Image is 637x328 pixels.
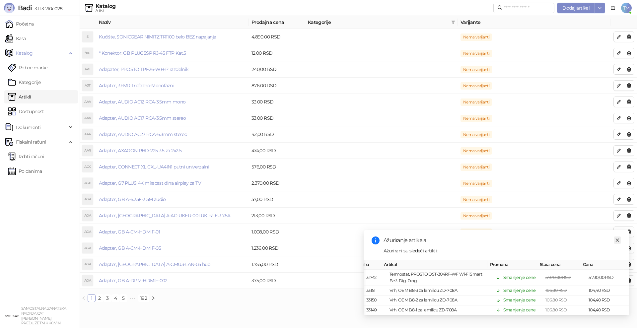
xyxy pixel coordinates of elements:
[545,307,567,312] span: 106,80 RSD
[308,19,449,26] span: Kategorije
[82,162,93,172] div: ACX
[249,191,305,208] td: 57,00 RSD
[99,115,186,121] a: Adapter, AUDIO AC17 RCA-3.5mm stereo
[364,286,387,296] td: 33151
[8,76,41,89] a: Kategorije
[96,256,249,273] td: Adapter, GB A-CMU3-LAN-05 hub
[4,3,15,13] img: Logo
[99,34,216,40] a: Kućište, SONICGEAR NIMITZ TR1100 belo BEZ napajanja
[562,5,590,11] span: Dodaj artikal
[119,294,127,302] li: 5
[99,213,230,219] a: Adapter, [GEOGRAPHIC_DATA] A-AC-UKEU-001 UK na EU 7.5A
[460,212,492,220] span: Nema varijanti
[8,61,47,74] a: Robne marke
[80,294,88,302] button: left
[96,273,249,289] td: Adapter, GB A-DPM-HDMIF-002
[580,260,623,270] th: Cena
[96,126,249,143] td: Adapter, AUDIO AC27 RCA-6.3mm stereo
[82,296,86,300] span: left
[96,110,249,126] td: Adapter, AUDIO AC17 RCA-3.5mm stereo
[96,294,104,302] li: 2
[384,247,621,254] div: Ažurirani su sledeći artikli:
[460,229,492,236] span: Nema varijanti
[138,295,149,302] a: 192
[88,295,95,302] a: 1
[249,110,305,126] td: 33,00 RSD
[503,275,536,281] div: Smanjenje cene
[99,66,188,72] a: Adapater, PROSTO TPF26-WH-P razdelnik
[104,294,111,302] li: 3
[384,236,621,244] div: Ažuriranje artikala
[249,61,305,78] td: 240,00 RSD
[8,164,42,178] a: Po danima
[99,164,209,170] a: Adapter, CONNECT XL CXL-UA4IN1 putni univerzalni
[99,50,186,56] a: * Konektor; GB PLUG5SP RJ-45 FTP Kat.5
[249,224,305,240] td: 1.008,00 RSD
[16,135,46,149] span: Fiskalni računi
[537,260,580,270] th: Stara cena
[80,294,88,302] li: Prethodna strana
[387,305,493,315] td: Vrh, OEM B8-1 za lemilicu ZD-708A
[460,33,492,41] span: Nema varijanti
[460,82,492,90] span: Nema varijanti
[545,288,567,293] span: 106,80 RSD
[99,245,161,251] a: Adapter, GB A-CM-HDMIF-05
[96,78,249,94] td: Adapter, 3FMR Trofazno-Monofazni
[5,32,26,45] a: Kasa
[112,295,119,302] a: 4
[586,305,629,315] td: 104,40 RSD
[96,224,249,240] td: Adapter, GB A-CM-HDMIF-01
[85,4,93,12] img: Artikli
[451,20,455,24] span: filter
[387,286,493,296] td: Vrh, OEM B8-3 za lemilicu ZD-708A
[249,143,305,159] td: 474,00 RSD
[96,4,116,9] div: Katalog
[387,270,493,286] td: Termostat, PROSTO DST-304RF-WF Wi-Fi Smart Bež. Dig. Prog.
[149,294,157,302] button: right
[460,66,492,73] span: Nema varijanti
[460,50,492,57] span: Nema varijanti
[460,164,492,171] span: Nema varijanti
[460,131,492,138] span: Nema varijanti
[358,260,381,270] th: Šifra
[99,196,166,202] a: Adapter, GB A-6.35F-3.5M audio
[82,97,93,107] div: AAA
[249,126,305,143] td: 42,00 RSD
[127,294,138,302] li: Sledećih 5 Strana
[99,148,181,154] a: Adapter, AXAGON RHD-225 3.5 za 2x2.5
[16,121,40,134] span: Dokumenti
[149,294,157,302] li: Sledeća strana
[99,83,174,89] a: Adapter, 3FMR Trofazno-Monofazni
[127,294,138,302] span: •••
[460,115,492,122] span: Nema varijanti
[151,296,155,300] span: right
[99,261,210,267] a: Adapter, [GEOGRAPHIC_DATA] A-CMU3-LAN-05 hub
[249,29,305,45] td: 4.890,00 RSD
[96,94,249,110] td: Adapter, AUDIO AC12 RCA-3.5mm mono
[450,17,457,27] span: filter
[99,278,168,284] a: Adapter, GB A-DPM-HDMIF-002
[460,180,492,187] span: Nema varijanti
[249,273,305,289] td: 375,00 RSD
[381,260,487,270] th: Artikal
[249,16,305,29] th: Prodajna cena
[82,227,93,237] div: AGA
[96,191,249,208] td: Adapter, GB A-6.35F-3.5M audio
[557,3,595,13] button: Dodaj artikal
[364,270,387,286] td: 31742
[364,296,387,305] td: 33150
[96,159,249,175] td: Adapter, CONNECT XL CXL-UA4IN1 putni univerzalni
[249,159,305,175] td: 576,00 RSD
[96,61,249,78] td: Adapater, PROSTO TPF26-WH-P razdelnik
[8,105,44,118] a: Dostupnost
[82,243,93,253] div: AGA
[614,236,621,244] a: Close
[615,238,620,242] span: close
[545,275,571,280] span: 5.970,00 RSD
[608,3,618,13] a: Dokumentacija
[621,3,632,13] span: TM
[586,270,629,286] td: 5.730,00 RSD
[586,286,629,296] td: 104,40 RSD
[82,80,93,91] div: A3T
[99,229,160,235] a: Adapter, GB A-CM-HDMIF-01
